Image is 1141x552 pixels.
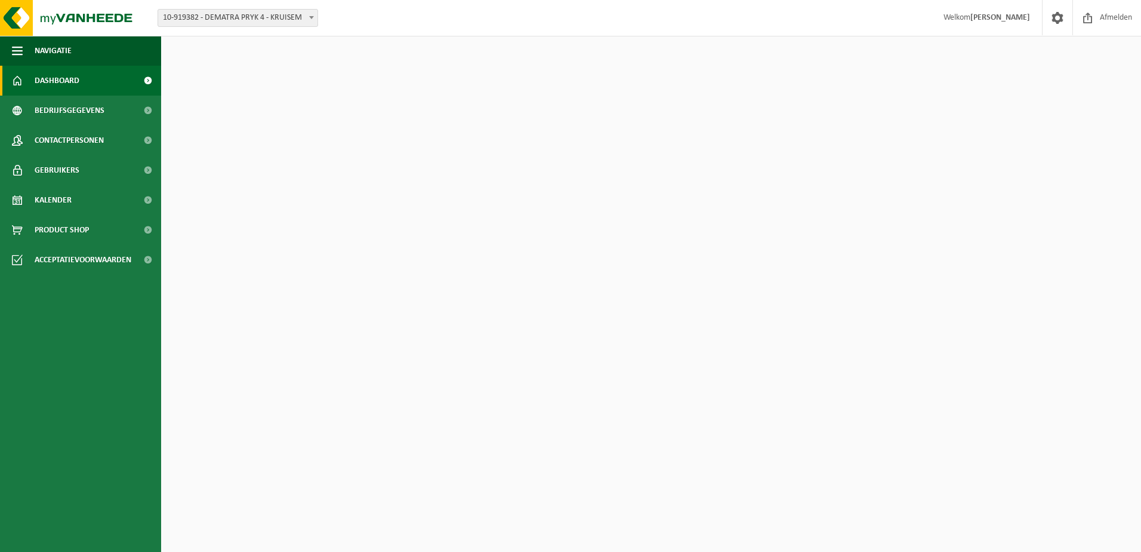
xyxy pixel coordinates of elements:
[35,125,104,155] span: Contactpersonen
[35,36,72,66] span: Navigatie
[35,66,79,96] span: Dashboard
[35,185,72,215] span: Kalender
[35,155,79,185] span: Gebruikers
[35,96,104,125] span: Bedrijfsgegevens
[158,9,318,27] span: 10-919382 - DEMATRA PRYK 4 - KRUISEM
[35,215,89,245] span: Product Shop
[158,10,317,26] span: 10-919382 - DEMATRA PRYK 4 - KRUISEM
[35,245,131,275] span: Acceptatievoorwaarden
[970,13,1030,22] strong: [PERSON_NAME]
